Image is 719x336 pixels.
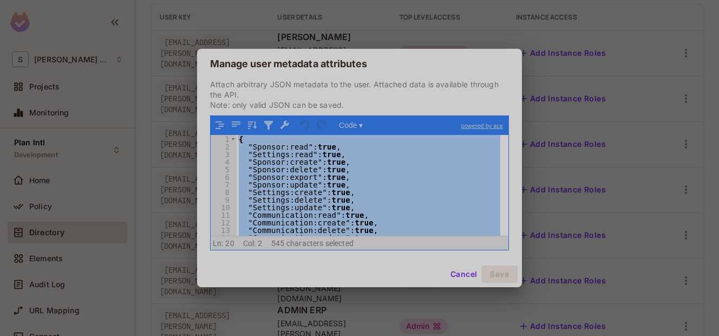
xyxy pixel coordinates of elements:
[213,118,227,132] button: Format JSON data, with proper indentation and line feeds (Ctrl+I)
[286,239,354,248] span: characters selected
[211,203,237,211] div: 10
[211,150,237,158] div: 3
[262,118,276,132] button: Filter, sort, or transform contents
[211,180,237,188] div: 7
[211,226,237,234] div: 13
[446,266,481,283] button: Cancel
[481,266,518,283] button: Save
[211,188,237,196] div: 8
[271,239,284,248] span: 545
[211,135,237,143] div: 1
[213,239,223,248] span: Ln:
[335,118,367,132] button: Code ▾
[456,116,508,135] a: powered by ace
[211,165,237,173] div: 5
[298,118,312,132] button: Undo last action (Ctrl+Z)
[278,118,292,132] button: Repair JSON: fix quotes and escape characters, remove comments and JSONP notation, turn JavaScrip...
[211,218,237,226] div: 12
[211,211,237,218] div: 11
[211,173,237,180] div: 6
[211,158,237,165] div: 4
[243,239,256,248] span: Col:
[245,118,259,132] button: Sort contents
[211,143,237,150] div: 2
[315,118,329,132] button: Redo (Ctrl+Shift+Z)
[258,239,262,248] span: 2
[211,196,237,203] div: 9
[225,239,234,248] span: 20
[197,49,522,79] h2: Manage user metadata attributes
[210,79,509,110] p: Attach arbitrary JSON metadata to the user. Attached data is available through the API. Note: onl...
[229,118,243,132] button: Compact JSON data, remove all whitespaces (Ctrl+Shift+I)
[211,234,237,241] div: 14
